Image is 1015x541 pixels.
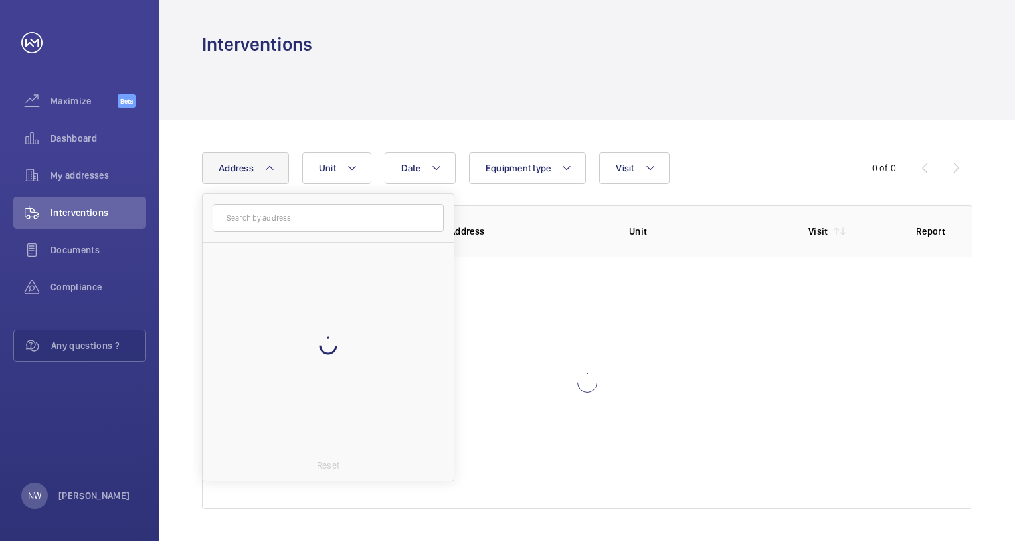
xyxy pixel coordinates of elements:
p: NW [28,489,41,502]
p: Report [916,225,945,238]
p: Reset [317,459,339,472]
span: Beta [118,94,136,108]
span: Date [401,163,420,173]
span: Equipment type [486,163,551,173]
p: Address [450,225,608,238]
div: 0 of 0 [872,162,896,175]
button: Date [385,152,456,184]
p: [PERSON_NAME] [58,489,130,502]
span: Visit [616,163,634,173]
span: Documents [50,243,146,257]
span: Interventions [50,206,146,219]
button: Equipment type [469,152,587,184]
h1: Interventions [202,32,312,56]
button: Visit [599,152,669,184]
p: Visit [808,225,828,238]
p: Unit [629,225,787,238]
button: Unit [302,152,371,184]
input: Search by address [213,204,444,232]
span: Address [219,163,254,173]
span: Compliance [50,280,146,294]
span: Dashboard [50,132,146,145]
span: Any questions ? [51,339,145,352]
button: Address [202,152,289,184]
span: My addresses [50,169,146,182]
span: Unit [319,163,336,173]
span: Maximize [50,94,118,108]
